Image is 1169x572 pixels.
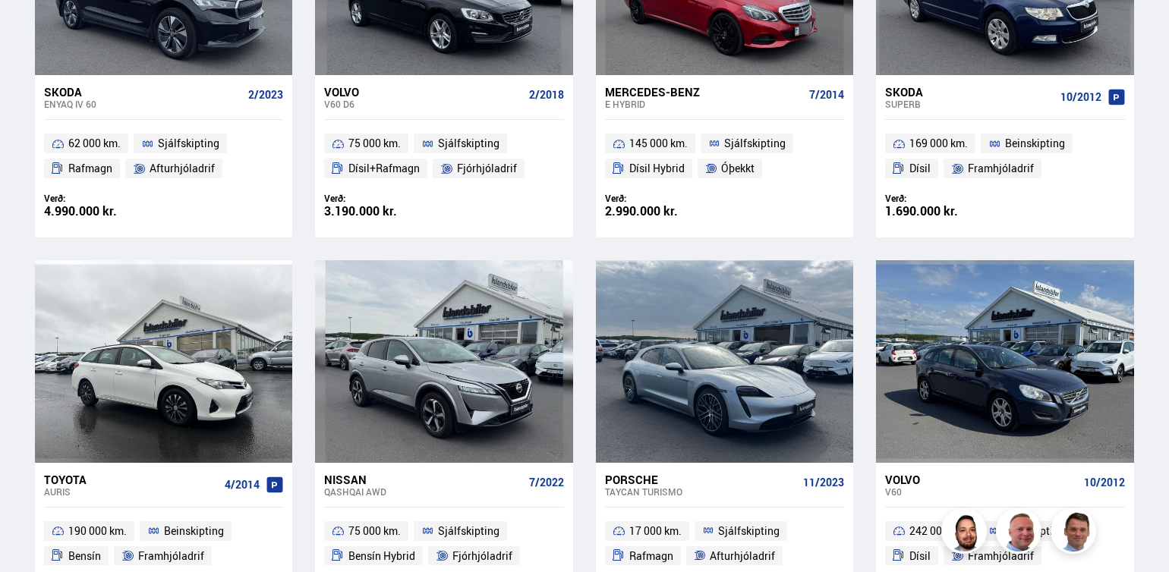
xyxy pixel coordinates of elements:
[998,511,1044,556] img: siFngHWaQ9KaOqBr.png
[605,486,797,497] div: Taycan TURISMO
[452,547,512,565] span: Fjórhjóladrif
[885,205,1005,218] div: 1.690.000 kr.
[909,547,931,565] span: Dísil
[68,159,112,178] span: Rafmagn
[909,159,931,178] span: Dísil
[629,522,682,540] span: 17 000 km.
[529,476,564,489] span: 7/2022
[885,473,1077,486] div: Volvo
[1053,511,1098,556] img: FbJEzSuNWCJXmdc-.webp
[315,75,572,237] a: Volvo V60 D6 2/2018 75 000 km. Sjálfskipting Dísil+Rafmagn Fjórhjóladrif Verð: 3.190.000 kr.
[44,193,164,204] div: Verð:
[605,85,803,99] div: Mercedes-Benz
[248,89,283,101] span: 2/2023
[158,134,219,152] span: Sjálfskipting
[721,159,755,178] span: Óþekkt
[724,134,786,152] span: Sjálfskipting
[629,159,685,178] span: Dísil Hybrid
[348,134,401,152] span: 75 000 km.
[348,547,415,565] span: Bensín Hybrid
[968,547,1034,565] span: Framhjóladrif
[457,159,517,178] span: Fjórhjóladrif
[885,193,1005,204] div: Verð:
[596,75,853,237] a: Mercedes-Benz E HYBRID 7/2014 145 000 km. Sjálfskipting Dísil Hybrid Óþekkt Verð: 2.990.000 kr.
[629,134,688,152] span: 145 000 km.
[809,89,844,101] span: 7/2014
[68,134,121,152] span: 62 000 km.
[138,547,204,565] span: Framhjóladrif
[605,205,725,218] div: 2.990.000 kr.
[909,134,968,152] span: 169 000 km.
[710,547,775,565] span: Afturhjóladrif
[35,75,292,237] a: Skoda Enyaq iV 60 2/2023 62 000 km. Sjálfskipting Rafmagn Afturhjóladrif Verð: 4.990.000 kr.
[164,522,224,540] span: Beinskipting
[944,511,989,556] img: nhp88E3Fdnt1Opn2.png
[885,85,1054,99] div: Skoda
[68,522,127,540] span: 190 000 km.
[1084,476,1125,489] span: 10/2012
[885,486,1077,497] div: V60
[605,99,803,109] div: E HYBRID
[12,6,58,52] button: Open LiveChat chat widget
[324,473,522,486] div: Nissan
[348,159,420,178] span: Dísil+Rafmagn
[68,547,101,565] span: Bensín
[44,205,164,218] div: 4.990.000 kr.
[718,522,780,540] span: Sjálfskipting
[44,85,242,99] div: Skoda
[324,85,522,99] div: Volvo
[348,522,401,540] span: 75 000 km.
[605,473,797,486] div: Porsche
[629,547,673,565] span: Rafmagn
[529,89,564,101] span: 2/2018
[324,193,444,204] div: Verð:
[324,486,522,497] div: Qashqai AWD
[44,486,219,497] div: Auris
[324,205,444,218] div: 3.190.000 kr.
[909,522,968,540] span: 242 000 km.
[1005,134,1065,152] span: Beinskipting
[150,159,215,178] span: Afturhjóladrif
[803,476,844,489] span: 11/2023
[44,473,219,486] div: Toyota
[225,479,260,491] span: 4/2014
[324,99,522,109] div: V60 D6
[876,75,1133,237] a: Skoda Superb 10/2012 169 000 km. Beinskipting Dísil Framhjóladrif Verð: 1.690.000 kr.
[605,193,725,204] div: Verð:
[1060,91,1101,103] span: 10/2012
[885,99,1054,109] div: Superb
[44,99,242,109] div: Enyaq iV 60
[438,134,499,152] span: Sjálfskipting
[438,522,499,540] span: Sjálfskipting
[968,159,1034,178] span: Framhjóladrif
